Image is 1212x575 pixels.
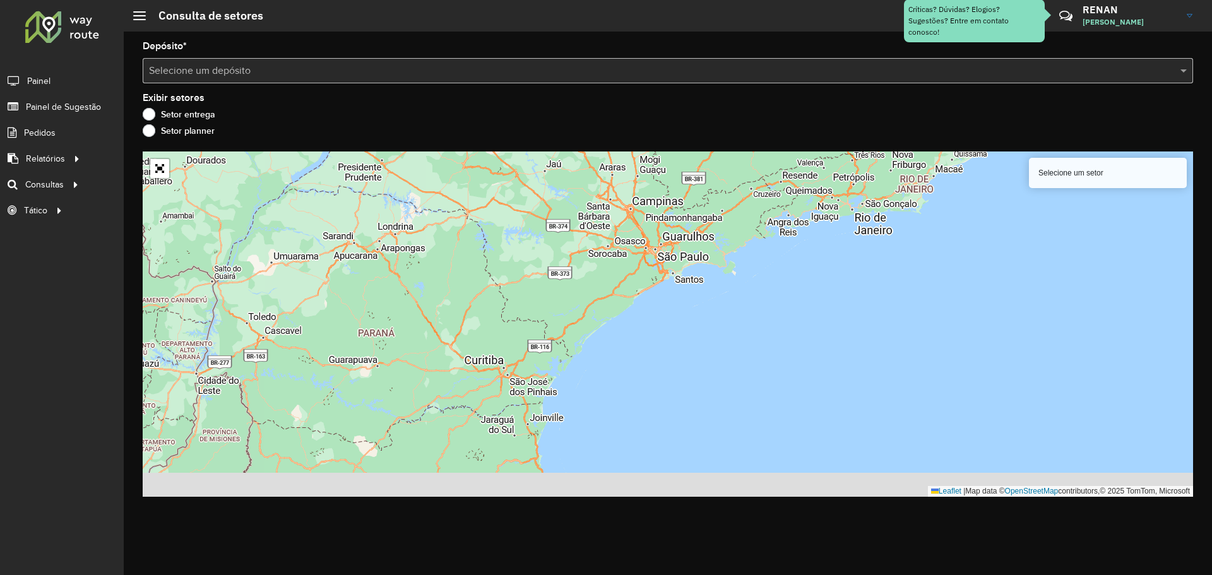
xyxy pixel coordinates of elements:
[26,152,65,165] span: Relatórios
[24,126,56,139] span: Pedidos
[1005,487,1059,495] a: OpenStreetMap
[27,74,50,88] span: Painel
[1029,158,1187,188] div: Selecione um setor
[1083,16,1177,28] span: [PERSON_NAME]
[1083,4,1177,16] h3: RENAN
[928,486,1193,497] div: Map data © contributors,© 2025 TomTom, Microsoft
[931,487,961,495] a: Leaflet
[143,124,215,137] label: Setor planner
[146,9,263,23] h2: Consulta de setores
[26,100,101,114] span: Painel de Sugestão
[24,204,47,217] span: Tático
[1052,3,1079,30] a: Contato Rápido
[25,178,64,191] span: Consultas
[143,108,215,121] label: Setor entrega
[143,90,205,105] label: Exibir setores
[143,39,187,54] label: Depósito
[150,159,169,178] a: Abrir mapa em tela cheia
[963,487,965,495] span: |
